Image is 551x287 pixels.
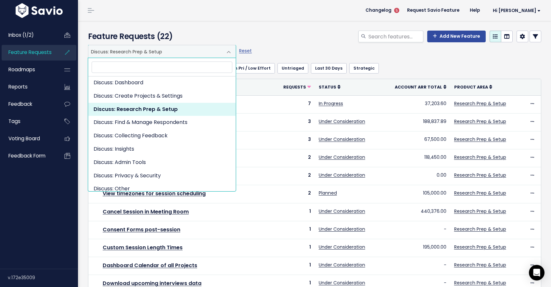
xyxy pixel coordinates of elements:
[485,6,546,16] a: Hi [PERSON_NAME]
[2,79,54,94] a: Reports
[319,118,365,125] a: Under Consideration
[88,89,236,103] li: Discuss: Create Projects & Settings
[319,172,365,178] a: Under Consideration
[319,244,365,250] a: Under Consideration
[88,45,223,58] span: Discuss: Research Prep & Setup
[384,95,450,113] td: 37,203.60
[88,156,236,169] li: Discuss: Admin Tools
[493,8,541,13] span: Hi [PERSON_NAME]
[275,167,315,185] td: 2
[319,100,343,107] a: In Progress
[402,6,465,15] a: Request Savio Feature
[239,48,252,54] a: Reset
[88,76,236,89] li: Discuss: Dashboard
[88,45,236,58] span: Discuss: Research Prep & Setup
[283,84,311,90] a: Requests
[384,203,450,221] td: 440,376.00
[275,239,315,257] td: 1
[319,208,365,214] a: Under Consideration
[384,149,450,167] td: 118,450.00
[2,97,54,112] a: Feedback
[319,262,365,268] a: Under Consideration
[8,32,34,38] span: Inbox (1/2)
[103,226,180,233] a: Consent Forms post-session
[465,6,485,15] a: Help
[454,262,506,268] a: Research Prep & Setup
[384,257,450,275] td: -
[8,269,78,286] div: v.172e35009
[454,118,506,125] a: Research Prep & Setup
[88,169,236,183] li: Discuss: Privacy & Security
[349,63,379,74] a: Strategic
[454,244,506,250] a: Research Prep & Setup
[368,31,423,42] input: Search features...
[395,84,442,90] span: Account ARR Total
[8,66,35,73] span: Roadmaps
[454,172,506,178] a: Research Prep & Setup
[14,3,64,18] img: logo-white.9d6f32f41409.svg
[454,100,506,107] a: Research Prep & Setup
[88,129,236,143] li: Discuss: Collecting Feedback
[103,190,206,197] a: View timezones for session scheduling
[275,131,315,149] td: 3
[8,118,20,125] span: Tags
[2,28,54,43] a: Inbox (1/2)
[275,185,315,203] td: 2
[454,136,506,143] a: Research Prep & Setup
[529,265,545,280] div: Open Intercom Messenger
[395,84,446,90] a: Account ARR Total
[319,226,365,232] a: Under Consideration
[319,190,337,196] a: Planned
[275,113,315,131] td: 3
[103,208,189,215] a: Cancel Session in Meeting Room
[365,8,391,13] span: Changelog
[2,148,54,163] a: Feedback form
[275,203,315,221] td: 1
[319,84,336,90] span: Status
[384,221,450,239] td: -
[88,116,236,129] li: Discuss: Find & Manage Respondents
[319,280,365,286] a: Under Consideration
[223,63,275,74] a: High Pri / Low Effort
[427,31,486,42] a: Add New Feature
[454,84,492,90] a: Product Area
[88,31,233,42] h4: Feature Requests (22)
[319,136,365,143] a: Under Consideration
[103,244,183,251] a: Custom Session Length Times
[454,84,488,90] span: Product Area
[8,101,32,107] span: Feedback
[2,131,54,146] a: Voting Board
[311,63,347,74] a: Last 30 Days
[454,190,506,196] a: Research Prep & Setup
[8,49,52,56] span: Feature Requests
[454,280,506,286] a: Research Prep & Setup
[2,62,54,77] a: Roadmaps
[319,84,340,90] a: Status
[2,114,54,129] a: Tags
[384,239,450,257] td: 195,000.00
[103,262,197,269] a: Dashboard Calendar of all Projects
[384,113,450,131] td: 188,837.89
[394,8,399,13] span: 5
[8,83,28,90] span: Reports
[275,257,315,275] td: 1
[454,208,506,214] a: Research Prep & Setup
[88,182,236,196] li: Discuss: Other
[384,167,450,185] td: 0.00
[88,38,236,209] li: Discuss
[275,95,315,113] td: 7
[103,280,201,287] a: Download upcoming interviews data
[319,154,365,160] a: Under Consideration
[277,63,308,74] a: Untriaged
[283,84,306,90] span: Requests
[88,63,541,74] ul: Filter feature requests
[2,45,54,60] a: Feature Requests
[275,221,315,239] td: 1
[275,149,315,167] td: 2
[454,154,506,160] a: Research Prep & Setup
[88,143,236,156] li: Discuss: Insights
[8,152,45,159] span: Feedback form
[454,226,506,232] a: Research Prep & Setup
[384,131,450,149] td: 67,500.00
[384,185,450,203] td: 105,000.00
